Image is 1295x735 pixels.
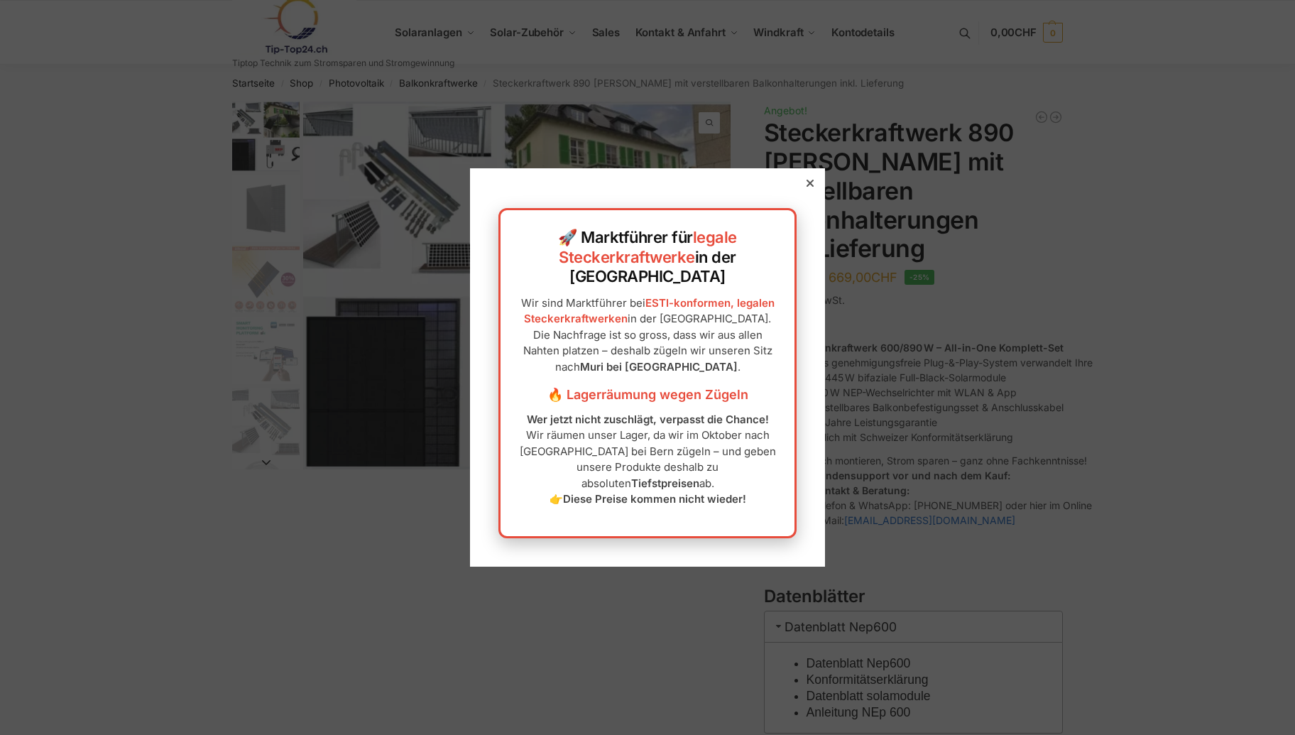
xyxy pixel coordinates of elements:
[515,295,780,376] p: Wir sind Marktführer bei in der [GEOGRAPHIC_DATA]. Die Nachfrage ist so gross, dass wir aus allen...
[580,360,738,374] strong: Muri bei [GEOGRAPHIC_DATA]
[559,228,737,266] a: legale Steckerkraftwerke
[515,412,780,508] p: Wir räumen unser Lager, da wir im Oktober nach [GEOGRAPHIC_DATA] bei Bern zügeln – und geben unse...
[515,228,780,287] h2: 🚀 Marktführer für in der [GEOGRAPHIC_DATA]
[631,477,699,490] strong: Tiefstpreisen
[524,296,775,326] a: ESTI-konformen, legalen Steckerkraftwerken
[515,386,780,404] h3: 🔥 Lagerräumung wegen Zügeln
[563,492,746,506] strong: Diese Preise kommen nicht wieder!
[527,413,769,426] strong: Wer jetzt nicht zuschlägt, verpasst die Chance!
